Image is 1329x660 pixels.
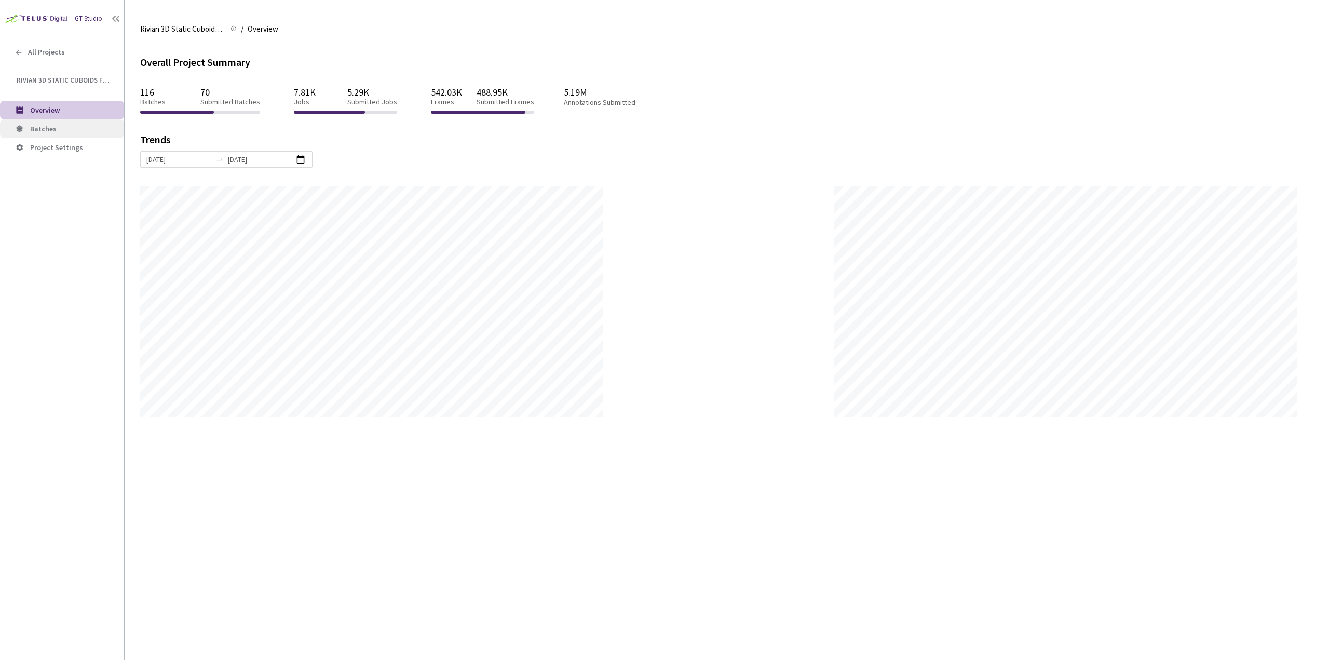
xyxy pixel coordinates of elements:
[477,87,534,98] p: 488.95K
[347,87,397,98] p: 5.29K
[200,98,260,106] p: Submitted Batches
[17,76,110,85] span: Rivian 3D Static Cuboids fixed[2024-25]
[200,87,260,98] p: 70
[564,98,676,107] p: Annotations Submitted
[241,23,243,35] li: /
[30,124,57,133] span: Batches
[30,105,60,115] span: Overview
[477,98,534,106] p: Submitted Frames
[75,14,102,24] div: GT Studio
[30,143,83,152] span: Project Settings
[431,98,462,106] p: Frames
[294,87,316,98] p: 7.81K
[347,98,397,106] p: Submitted Jobs
[215,155,224,164] span: to
[28,48,65,57] span: All Projects
[140,23,224,35] span: Rivian 3D Static Cuboids fixed[2024-25]
[140,54,1313,70] div: Overall Project Summary
[248,23,278,35] span: Overview
[140,134,1299,151] div: Trends
[140,98,166,106] p: Batches
[564,87,676,98] p: 5.19M
[146,154,211,165] input: Start date
[431,87,462,98] p: 542.03K
[294,98,316,106] p: Jobs
[215,155,224,164] span: swap-right
[140,87,166,98] p: 116
[228,154,293,165] input: End date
